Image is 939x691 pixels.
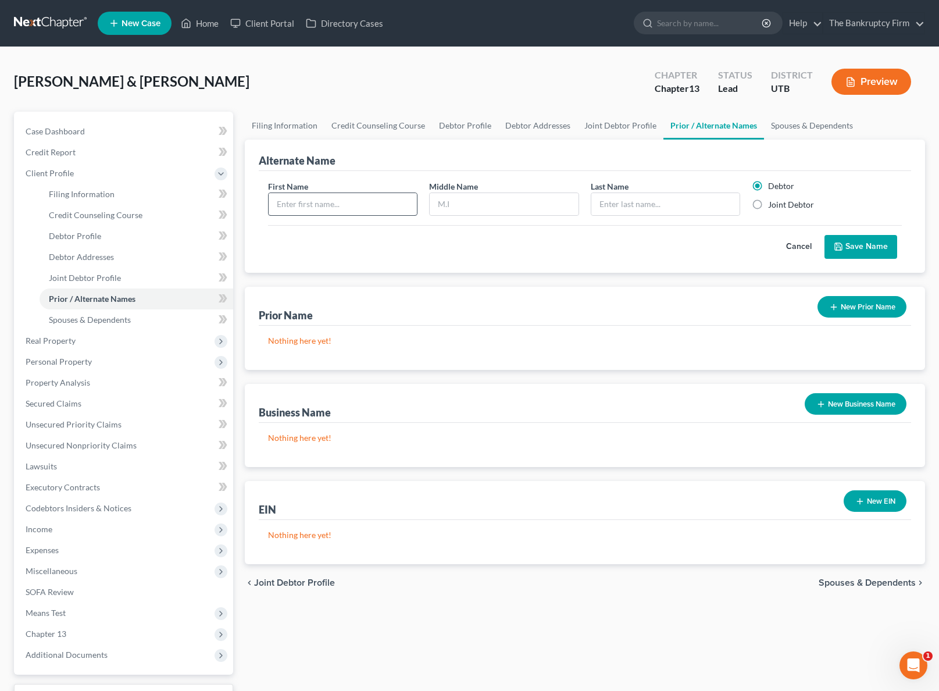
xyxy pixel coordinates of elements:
div: Alternate Name [259,154,335,168]
a: Filing Information [40,184,233,205]
label: Joint Debtor [768,199,814,211]
a: Help [783,13,822,34]
a: Debtor Profile [40,226,233,247]
span: SOFA Review [26,587,74,597]
label: Debtor [768,180,794,192]
div: District [771,69,813,82]
div: Lead [718,82,752,95]
span: Secured Claims [26,398,81,408]
button: New EIN [844,490,906,512]
a: Unsecured Priority Claims [16,414,233,435]
a: Case Dashboard [16,121,233,142]
p: Nothing here yet! [268,335,902,347]
span: Prior / Alternate Names [49,294,135,304]
span: Debtor Profile [49,231,101,241]
p: Nothing here yet! [268,529,902,541]
button: Spouses & Dependents chevron_right [819,578,925,587]
a: Client Portal [224,13,300,34]
a: The Bankruptcy Firm [823,13,924,34]
a: Filing Information [245,112,324,140]
span: Additional Documents [26,650,108,660]
a: Debtor Profile [432,112,498,140]
input: Enter last name... [591,193,740,215]
span: 1 [923,651,933,661]
span: Debtor Addresses [49,252,114,262]
button: chevron_left Joint Debtor Profile [245,578,335,587]
span: Income [26,524,52,534]
i: chevron_right [916,578,925,587]
a: SOFA Review [16,582,233,603]
a: Spouses & Dependents [40,309,233,330]
a: Spouses & Dependents [764,112,860,140]
label: Middle Name [429,180,478,193]
a: Home [175,13,224,34]
span: Unsecured Nonpriority Claims [26,440,137,450]
p: Nothing here yet! [268,432,902,444]
a: Credit Counseling Course [40,205,233,226]
a: Debtor Addresses [40,247,233,268]
span: New Case [122,19,160,28]
input: Search by name... [657,12,763,34]
button: Cancel [773,236,824,259]
span: Property Analysis [26,377,90,387]
span: Credit Report [26,147,76,157]
span: 13 [689,83,699,94]
a: Lawsuits [16,456,233,477]
div: Chapter [655,69,699,82]
a: Prior / Alternate Names [40,288,233,309]
span: Real Property [26,336,76,345]
label: First Name [268,180,308,193]
span: Lawsuits [26,461,57,471]
div: Prior Name [259,308,313,322]
span: Means Test [26,608,66,618]
button: New Business Name [805,393,906,415]
button: Save Name [824,235,897,259]
div: Business Name [259,405,331,419]
span: Expenses [26,545,59,555]
a: Prior / Alternate Names [663,112,764,140]
a: Secured Claims [16,393,233,414]
a: Directory Cases [300,13,389,34]
a: Credit Report [16,142,233,163]
span: Spouses & Dependents [49,315,131,325]
span: Last Name [591,181,629,191]
a: Debtor Addresses [498,112,577,140]
span: Spouses & Dependents [819,578,916,587]
iframe: Intercom live chat [899,651,927,679]
a: Credit Counseling Course [324,112,432,140]
span: Codebtors Insiders & Notices [26,503,131,513]
div: UTB [771,82,813,95]
button: New Prior Name [817,296,906,318]
span: Filing Information [49,189,115,199]
span: Client Profile [26,168,74,178]
span: Executory Contracts [26,482,100,492]
div: Status [718,69,752,82]
div: EIN [259,503,276,517]
span: Miscellaneous [26,566,77,576]
span: Case Dashboard [26,126,85,136]
span: Unsecured Priority Claims [26,419,122,429]
input: Enter first name... [269,193,417,215]
i: chevron_left [245,578,254,587]
span: Joint Debtor Profile [49,273,121,283]
a: Joint Debtor Profile [577,112,663,140]
a: Property Analysis [16,372,233,393]
span: Joint Debtor Profile [254,578,335,587]
span: Personal Property [26,357,92,366]
a: Unsecured Nonpriority Claims [16,435,233,456]
a: Joint Debtor Profile [40,268,233,288]
span: Chapter 13 [26,629,66,639]
input: M.I [430,193,579,215]
div: Chapter [655,82,699,95]
span: [PERSON_NAME] & [PERSON_NAME] [14,73,249,90]
span: Credit Counseling Course [49,210,142,220]
a: Executory Contracts [16,477,233,498]
button: Preview [831,69,911,95]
